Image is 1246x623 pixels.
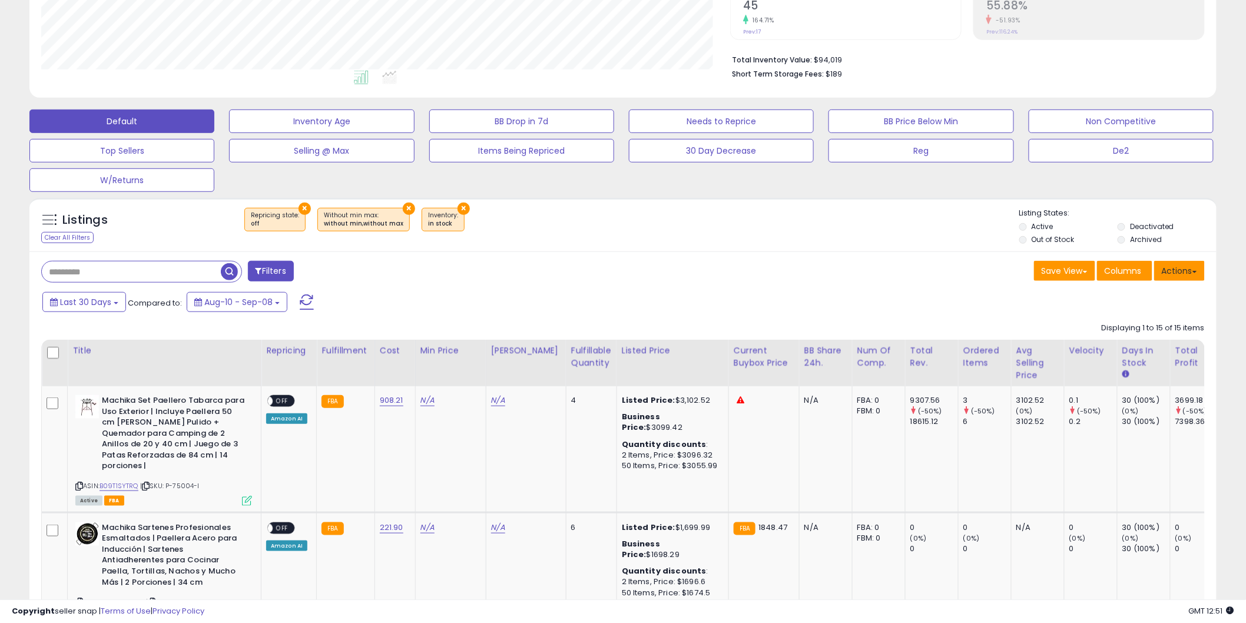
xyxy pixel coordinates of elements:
div: : [622,439,720,450]
b: Business Price: [622,538,660,560]
button: Top Sellers [29,139,214,163]
small: (-50%) [971,406,995,416]
div: 6 [571,522,608,533]
b: Total Inventory Value: [732,55,812,65]
button: × [458,203,470,215]
div: 30 (100%) [1122,395,1170,406]
a: Terms of Use [101,605,151,617]
b: Short Term Storage Fees: [732,69,824,79]
div: [PERSON_NAME] [491,344,561,357]
a: B09T1SYTRQ [100,481,138,491]
button: De2 [1029,139,1214,163]
div: Avg Selling Price [1016,344,1059,382]
span: All listings currently available for purchase on Amazon [75,496,102,506]
div: Repricing [266,344,311,357]
a: 908.21 [380,395,403,406]
button: Inventory Age [229,110,414,133]
div: 2 Items, Price: $3096.32 [622,450,720,460]
small: FBA [734,522,755,535]
div: Current Buybox Price [734,344,794,369]
a: N/A [491,522,505,533]
div: 0 [1069,522,1117,533]
span: Last 30 Days [60,296,111,308]
button: W/Returns [29,168,214,192]
div: : [622,566,720,576]
small: FBA [322,522,343,535]
h5: Listings [62,212,108,228]
span: OFF [273,523,291,533]
div: Fulfillable Quantity [571,344,612,369]
div: Amazon AI [266,413,307,424]
li: $94,019 [732,52,1196,66]
button: Default [29,110,214,133]
a: Privacy Policy [153,605,204,617]
div: 4 [571,395,608,406]
a: 221.90 [380,522,403,533]
div: $3,102.52 [622,395,720,406]
div: Listed Price [622,344,724,357]
div: Num of Comp. [857,344,900,369]
button: Last 30 Days [42,292,126,312]
button: BB Price Below Min [829,110,1013,133]
b: Listed Price: [622,395,675,406]
div: FBM: 0 [857,533,896,544]
img: 41ckbvWcgiL._SL40_.jpg [75,395,99,419]
span: OFF [273,396,291,406]
div: ASIN: [75,395,252,505]
div: 0 [1175,544,1223,554]
div: FBM: 0 [857,406,896,416]
div: without min,without max [324,220,403,228]
b: Listed Price: [622,522,675,533]
div: 50 Items, Price: $1674.5 [622,588,720,598]
b: Business Price: [622,411,660,433]
div: N/A [804,522,843,533]
button: Aug-10 - Sep-08 [187,292,287,312]
div: 0.1 [1069,395,1117,406]
div: 3 [963,395,1011,406]
b: Machika Set Paellero Tabarca para Uso Exterior | Incluye Paellera 50 cm [PERSON_NAME] Pulido + Qu... [102,395,245,475]
button: BB Drop in 7d [429,110,614,133]
div: 50 Items, Price: $3055.99 [622,460,720,471]
div: 0 [1069,544,1117,554]
a: N/A [420,395,435,406]
small: (0%) [1122,533,1139,543]
div: FBA: 0 [857,522,896,533]
small: (0%) [1069,533,1086,543]
span: 1848.47 [758,522,787,533]
small: (0%) [1016,406,1033,416]
div: $1,699.99 [622,522,720,533]
label: Deactivated [1130,221,1174,231]
span: $189 [826,68,842,79]
small: FBA [322,395,343,408]
div: Clear All Filters [41,232,94,243]
div: BB Share 24h. [804,344,847,369]
div: $1698.29 [622,539,720,560]
small: (-50%) [1077,406,1101,416]
div: 0 [910,544,958,554]
div: 30 (100%) [1122,522,1170,533]
span: Compared to: [128,297,182,309]
div: Amazon AI [266,541,307,551]
a: N/A [420,522,435,533]
small: (0%) [1175,533,1192,543]
div: off [251,220,299,228]
div: 3102.52 [1016,416,1064,427]
div: Total Rev. [910,344,953,369]
small: (-50%) [1183,406,1207,416]
div: seller snap | | [12,606,204,617]
div: 0 [1175,522,1223,533]
strong: Copyright [12,605,55,617]
div: Days In Stock [1122,344,1165,369]
label: Archived [1130,234,1162,244]
div: Min Price [420,344,481,357]
button: Actions [1154,261,1205,281]
div: $3099.42 [622,412,720,433]
small: Prev: 116.24% [986,28,1018,35]
span: Aug-10 - Sep-08 [204,296,273,308]
button: Items Being Repriced [429,139,614,163]
div: 0.2 [1069,416,1117,427]
button: × [299,203,311,215]
div: Total Profit [1175,344,1218,369]
span: Repricing state : [251,211,299,228]
button: Non Competitive [1029,110,1214,133]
